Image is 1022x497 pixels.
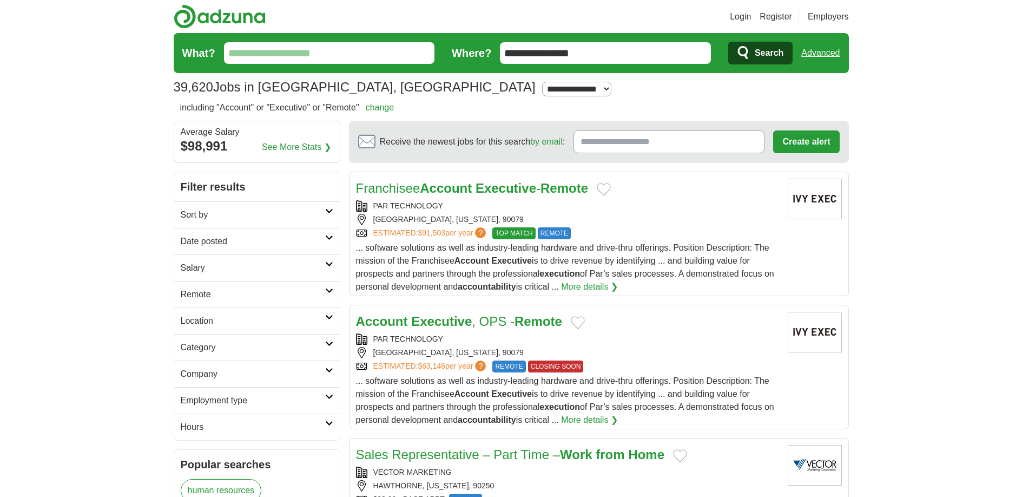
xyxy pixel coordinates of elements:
[476,181,536,195] strong: Executive
[181,136,333,156] div: $98,991
[730,10,751,23] a: Login
[174,387,340,414] a: Employment type
[458,415,516,424] strong: accountability
[174,172,340,201] h2: Filter results
[755,42,783,64] span: Search
[181,261,325,274] h2: Salary
[262,141,331,154] a: See More Stats ❯
[808,10,849,23] a: Employers
[801,42,840,64] a: Advanced
[454,256,489,265] strong: Account
[788,445,842,486] img: Vector Marketing logo
[411,314,472,329] strong: Executive
[491,256,532,265] strong: Executive
[788,312,842,352] img: Company logo
[539,402,580,411] strong: execution
[356,314,408,329] strong: Account
[420,181,472,195] strong: Account
[788,179,842,219] img: Company logo
[356,214,779,225] div: [GEOGRAPHIC_DATA], [US_STATE], 90079
[181,456,333,473] h2: Popular searches
[538,227,571,239] span: REMOTE
[174,361,340,387] a: Company
[174,254,340,281] a: Salary
[356,447,664,462] a: Sales Representative – Part Time –Work from Home
[491,389,532,398] strong: Executive
[366,103,394,112] a: change
[452,45,491,61] label: Where?
[530,137,563,146] a: by email
[181,394,325,407] h2: Employment type
[539,269,580,278] strong: execution
[182,45,215,61] label: What?
[174,80,536,94] h1: Jobs in [GEOGRAPHIC_DATA], [GEOGRAPHIC_DATA]
[596,447,624,462] strong: from
[356,200,779,212] div: PAR TECHNOLOGY
[597,183,611,196] button: Add to favorite jobs
[180,101,394,114] h2: including "Account" or "Executive" or "Remote"
[181,128,333,136] div: Average Salary
[380,135,565,148] span: Receive the newest jobs for this search :
[561,280,618,293] a: More details ❯
[418,362,445,370] span: $63,146
[628,447,664,462] strong: Home
[560,447,592,462] strong: Work
[174,4,266,29] img: Adzuna logo
[181,341,325,354] h2: Category
[773,130,839,153] button: Create alert
[571,316,585,329] button: Add to favorite jobs
[181,368,325,381] h2: Company
[181,315,325,328] h2: Location
[760,10,792,23] a: Register
[356,243,774,291] span: ... software solutions as well as industry-leading hardware and drive-thru offerings. Position De...
[356,314,562,329] a: Account Executive, OPS -Remote
[373,227,489,239] a: ESTIMATED:$91,503per year?
[181,208,325,221] h2: Sort by
[181,288,325,301] h2: Remote
[174,77,213,97] span: 39,620
[492,227,535,239] span: TOP MATCH
[174,228,340,254] a: Date posted
[181,421,325,434] h2: Hours
[373,361,489,372] a: ESTIMATED:$63,146per year?
[174,334,340,361] a: Category
[356,376,774,424] span: ... software solutions as well as industry-leading hardware and drive-thru offerings. Position De...
[356,347,779,358] div: [GEOGRAPHIC_DATA], [US_STATE], 90079
[728,42,793,64] button: Search
[561,414,618,427] a: More details ❯
[458,282,516,291] strong: accountability
[174,414,340,440] a: Hours
[174,201,340,228] a: Sort by
[418,228,445,237] span: $91,503
[174,308,340,334] a: Location
[356,480,779,492] div: HAWTHORNE, [US_STATE], 90250
[454,389,489,398] strong: Account
[475,227,486,238] span: ?
[475,361,486,371] span: ?
[174,281,340,308] a: Remote
[356,181,589,195] a: FranchiseeAccount Executive-Remote
[373,468,452,476] a: VECTOR MARKETING
[492,361,525,372] span: REMOTE
[540,181,588,195] strong: Remote
[515,314,562,329] strong: Remote
[356,333,779,345] div: PAR TECHNOLOGY
[181,235,325,248] h2: Date posted
[673,449,687,462] button: Add to favorite jobs
[528,361,584,372] span: CLOSING SOON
